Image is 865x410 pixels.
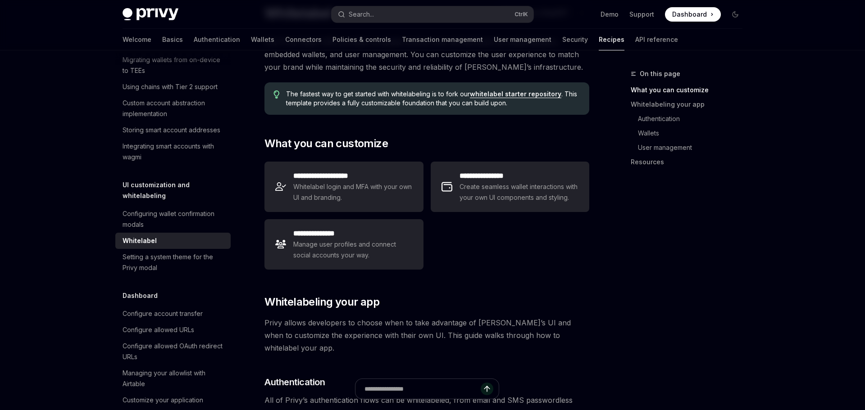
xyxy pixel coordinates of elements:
[631,126,750,140] a: Wallets
[123,235,157,246] div: Whitelabel
[264,36,589,73] span: The Privy React SDK provides complete control over all interfaces for authentication, embedded wa...
[115,206,231,233] a: Configuring wallet confirmation modals
[162,29,183,50] a: Basics
[123,141,225,162] div: Integrating smart accounts with wagmi
[599,29,624,50] a: Recipes
[264,295,379,309] span: Whitelabeling your app
[631,155,750,169] a: Resources
[631,97,750,112] a: Whitelabeling your app
[123,290,158,301] h5: Dashboard
[293,239,412,261] span: Manage user profiles and connect social accounts your way.
[115,52,231,79] a: Migrating wallets from on-device to TEEs
[629,10,654,19] a: Support
[115,392,231,408] a: Customize your application
[364,379,481,399] input: Ask a question...
[631,83,750,97] a: What you can customize
[481,383,493,395] button: Send message
[115,306,231,322] a: Configure account transfer
[672,10,707,19] span: Dashboard
[349,9,374,20] div: Search...
[123,324,194,335] div: Configure allowed URLs
[115,95,231,122] a: Custom account abstraction implementation
[123,54,225,76] div: Migrating wallets from on-device to TEEs
[123,8,178,21] img: dark logo
[123,98,225,119] div: Custom account abstraction implementation
[123,308,203,319] div: Configure account transfer
[470,90,561,98] a: whitelabel starter repository
[115,249,231,276] a: Setting a system theme for the Privy modal
[123,29,151,50] a: Welcome
[285,29,322,50] a: Connectors
[635,29,678,50] a: API reference
[123,252,225,273] div: Setting a system theme for the Privy modal
[460,181,578,203] span: Create seamless wallet interactions with your own UI components and styling.
[251,29,274,50] a: Wallets
[115,79,231,95] a: Using chains with Tier 2 support
[293,181,412,203] span: Whitelabel login and MFA with your own UI and branding.
[402,29,483,50] a: Transaction management
[562,29,588,50] a: Security
[286,90,580,108] span: The fastest way to get started with whitelabeling is to fork our . This template provides a fully...
[264,219,423,270] a: **** **** *****Manage user profiles and connect social accounts your way.
[728,7,742,22] button: Toggle dark mode
[332,6,533,23] button: Search...CtrlK
[494,29,551,50] a: User management
[601,10,619,19] a: Demo
[123,395,203,405] div: Customize your application
[273,90,280,99] svg: Tip
[115,338,231,365] a: Configure allowed OAuth redirect URLs
[123,81,218,92] div: Using chains with Tier 2 support
[264,136,388,151] span: What you can customize
[123,341,225,362] div: Configure allowed OAuth redirect URLs
[115,233,231,249] a: Whitelabel
[665,7,721,22] a: Dashboard
[115,122,231,138] a: Storing smart account addresses
[115,322,231,338] a: Configure allowed URLs
[332,29,391,50] a: Policies & controls
[115,138,231,165] a: Integrating smart accounts with wagmi
[631,140,750,155] a: User management
[631,112,750,126] a: Authentication
[264,316,589,354] span: Privy allows developers to choose when to take advantage of [PERSON_NAME]’s UI and when to custom...
[123,208,225,230] div: Configuring wallet confirmation modals
[123,368,225,389] div: Managing your allowlist with Airtable
[123,125,220,135] div: Storing smart account addresses
[123,180,231,201] h5: UI customization and whitelabeling
[264,376,325,388] span: Authentication
[514,11,528,18] span: Ctrl K
[194,29,240,50] a: Authentication
[640,68,680,79] span: On this page
[431,162,589,212] a: **** **** **** *Create seamless wallet interactions with your own UI components and styling.
[115,365,231,392] a: Managing your allowlist with Airtable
